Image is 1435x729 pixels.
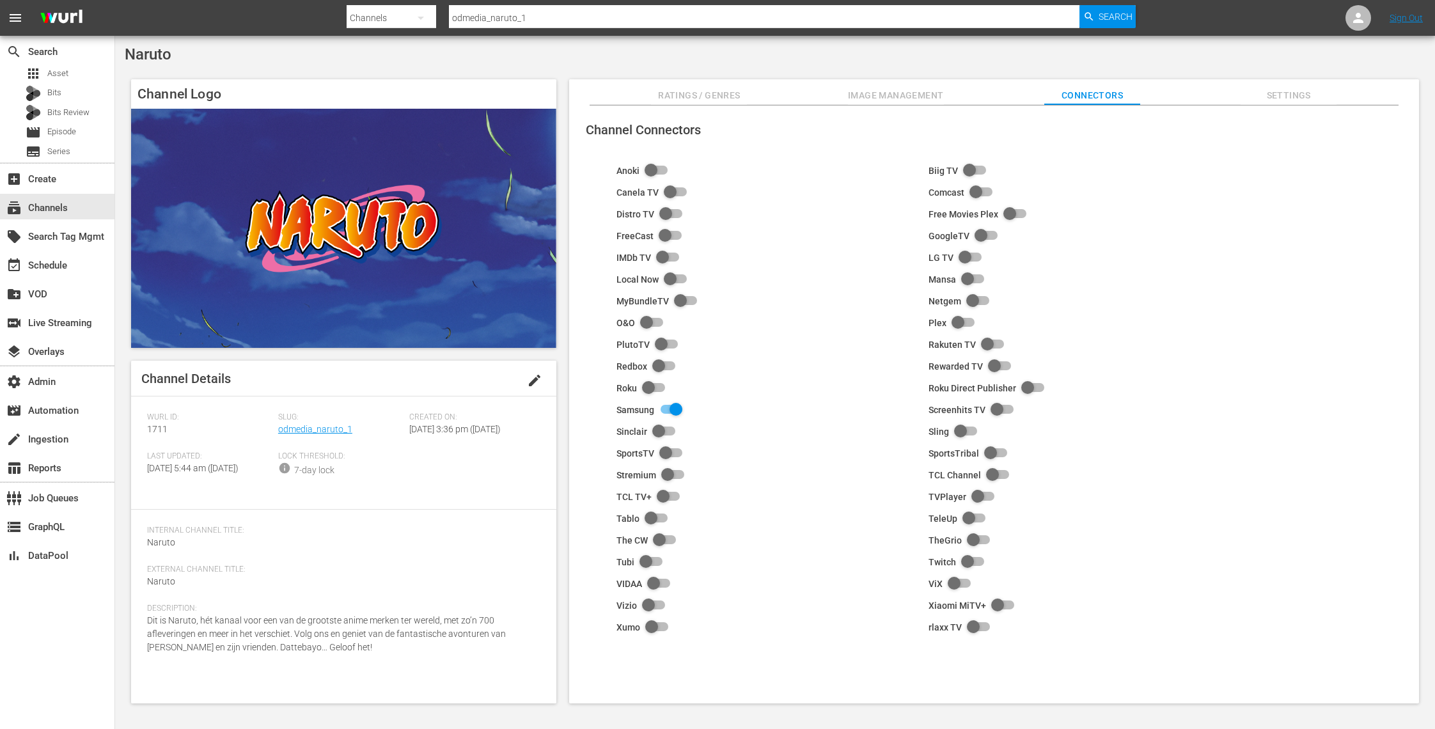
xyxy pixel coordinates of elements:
[47,145,70,158] span: Series
[147,451,272,462] span: Last Updated:
[6,315,22,331] span: Live Streaming
[616,361,647,372] div: Redbox
[616,579,642,589] div: VIDAA
[1390,13,1423,23] a: Sign Out
[26,144,41,159] span: Series
[6,344,22,359] span: Overlays
[1099,5,1133,28] span: Search
[616,470,656,480] div: Stremium
[131,79,556,109] h4: Channel Logo
[929,492,966,502] div: TVPlayer
[929,209,998,219] div: Free Movies Plex
[616,231,654,241] div: FreeCast
[616,600,637,611] div: Vizio
[31,3,92,33] img: ans4CAIJ8jUAAAAAAAAAAAAAAAAAAAAAAAAgQb4GAAAAAAAAAAAAAAAAAAAAAAAAJMjXAAAAAAAAAAAAAAAAAAAAAAAAgAT5G...
[616,405,654,415] div: Samsung
[147,424,168,434] span: 1711
[294,464,334,477] div: 7-day lock
[147,615,506,652] span: Dit is Naruto, hét kanaal voor een van de grootste anime merken ter wereld, met zo’n 700 afleveri...
[616,166,639,176] div: Anoki
[6,44,22,59] span: Search
[26,125,41,140] span: Episode
[131,109,556,348] img: Naruto
[47,67,68,80] span: Asset
[409,412,534,423] span: Created On:
[409,424,501,434] span: [DATE] 3:36 pm ([DATE])
[616,513,639,524] div: Tablo
[141,371,231,386] span: Channel Details
[929,361,983,372] div: Rewarded TV
[929,427,949,437] div: Sling
[147,463,239,473] span: [DATE] 5:44 am ([DATE])
[278,412,403,423] span: Slug:
[616,253,651,263] div: IMDb TV
[278,424,352,434] a: odmedia_naruto_1
[586,122,701,137] span: Channel Connectors
[519,365,550,396] button: edit
[848,88,944,104] span: Image Management
[929,231,969,241] div: GoogleTV
[6,286,22,302] span: VOD
[929,296,961,306] div: Netgem
[616,340,650,350] div: PlutoTV
[929,600,986,611] div: Xiaomi MiTV+
[278,462,291,474] span: info
[616,209,654,219] div: Distro TV
[6,432,22,447] span: Ingestion
[147,537,175,547] span: Naruto
[47,125,76,138] span: Episode
[616,448,654,459] div: SportsTV
[616,492,652,502] div: TCL TV+
[1044,88,1140,104] span: Connectors
[6,258,22,273] span: Schedule
[616,296,669,306] div: MyBundleTV
[929,579,943,589] div: ViX
[6,200,22,216] span: Channels
[147,576,175,586] span: Naruto
[929,513,957,524] div: TeleUp
[6,403,22,418] span: Automation
[929,253,953,263] div: LG TV
[147,526,534,536] span: Internal Channel Title:
[47,86,61,99] span: Bits
[929,405,985,415] div: Screenhits TV
[147,604,534,614] span: Description:
[929,187,964,198] div: Comcast
[929,274,956,285] div: Mansa
[6,460,22,476] span: Reports
[125,45,171,63] span: Naruto
[527,373,542,388] span: edit
[929,448,979,459] div: SportsTribal
[929,383,1016,393] div: Roku Direct Publisher
[147,565,534,575] span: External Channel Title:
[616,622,640,632] div: Xumo
[616,557,634,567] div: Tubi
[929,166,958,176] div: Biig TV
[616,318,635,328] div: O&O
[6,171,22,187] span: Create
[929,535,962,545] div: TheGrio
[6,374,22,389] span: Admin
[616,427,647,437] div: Sinclair
[1079,5,1136,28] button: Search
[651,88,747,104] span: Ratings / Genres
[1241,88,1337,104] span: Settings
[616,535,648,545] div: The CW
[929,340,976,350] div: Rakuten TV
[47,106,90,119] span: Bits Review
[616,274,659,285] div: Local Now
[6,490,22,506] span: Job Queues
[929,470,981,480] div: TCL Channel
[6,229,22,244] span: Search Tag Mgmt
[616,187,659,198] div: Canela TV
[929,318,946,328] div: Plex
[147,412,272,423] span: Wurl ID:
[929,622,962,632] div: rlaxx TV
[8,10,23,26] span: menu
[26,105,41,120] div: Bits Review
[929,557,956,567] div: Twitch
[26,86,41,101] div: Bits
[6,519,22,535] span: GraphQL
[278,451,403,462] span: Lock Threshold:
[26,66,41,81] span: Asset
